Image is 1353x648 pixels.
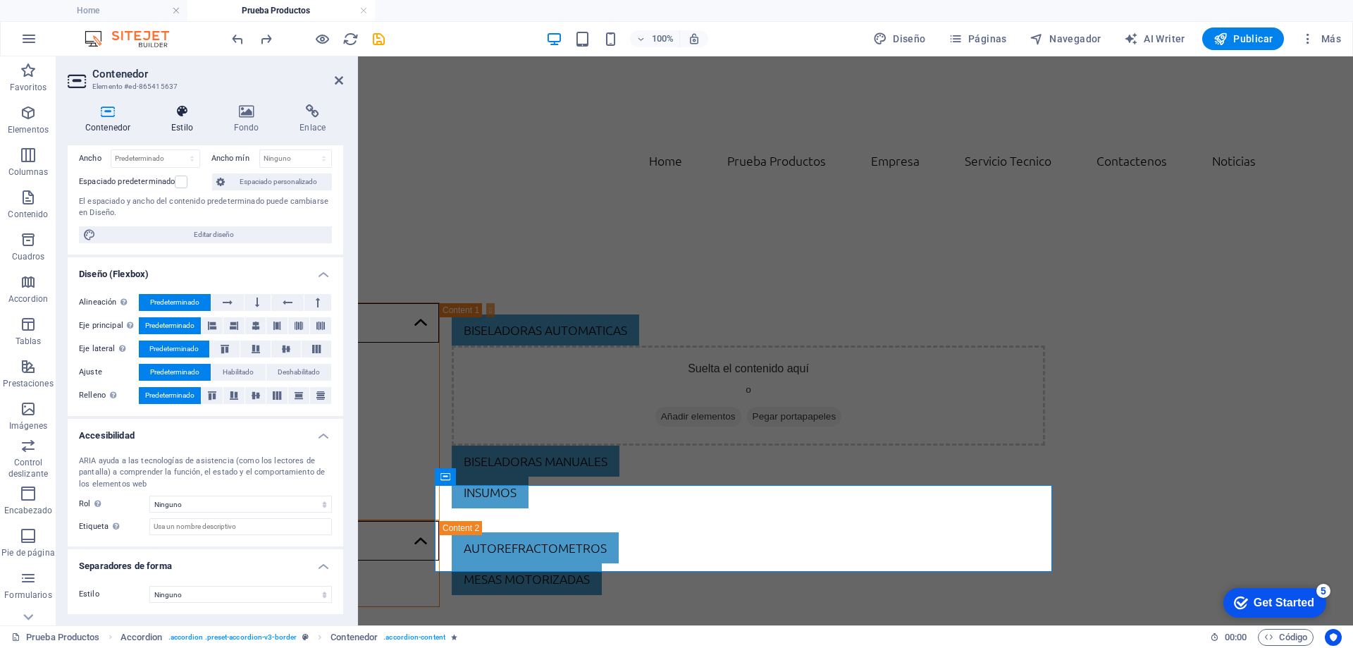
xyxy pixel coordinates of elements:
[330,629,378,646] span: Haz clic para seleccionar y doble clic para editar
[68,549,343,575] h4: Separadores de forma
[10,82,47,93] p: Favoritos
[100,226,328,243] span: Editar diseño
[1124,32,1185,46] span: AI Writer
[79,173,175,190] label: Espaciado predeterminado
[1118,27,1191,50] button: AI Writer
[229,173,328,190] span: Espaciado personalizado
[1301,32,1341,46] span: Más
[9,420,47,432] p: Imágenes
[11,629,100,646] a: Haz clic para cancelar la selección y doble clic para abrir páginas
[1024,27,1107,50] button: Navegador
[187,3,375,18] h4: Prueba Productos
[8,166,49,178] p: Columnas
[92,80,315,93] h3: Elemento #ed-865415637
[79,456,332,491] div: ARIA ayuda a las tecnologías de asistencia (como los lectores de pantalla) a comprender la funció...
[94,289,687,389] div: Suelta el contenido aquí
[1,547,54,558] p: Pie de página
[150,294,199,311] span: Predeterminado
[139,341,209,357] button: Predeterminado
[150,364,199,381] span: Predeterminado
[867,27,932,50] div: Diseño (Ctrl+Alt+Y)
[68,257,343,283] h4: Diseño (Flexbox)
[1213,32,1273,46] span: Publicar
[79,154,111,162] label: Ancho
[79,294,139,311] label: Alineación
[389,350,484,370] span: Pegar portapapeles
[79,518,149,535] label: Etiqueta
[302,633,309,641] i: Este elemento es un preajuste personalizable
[104,3,118,17] div: 5
[1258,629,1314,646] button: Código
[79,387,139,404] label: Relleno
[121,629,163,646] span: Haz clic para seleccionar y doble clic para editar
[8,209,48,220] p: Contenido
[4,505,52,516] p: Encabezado
[8,293,48,305] p: Accordion
[943,27,1013,50] button: Páginas
[651,30,674,47] h6: 100%
[168,629,297,646] span: . accordion .preset-accordion-v3-border
[11,7,114,37] div: Get Started 5 items remaining, 0% complete
[139,294,211,311] button: Predeterminado
[16,336,42,347] p: Tablas
[257,30,274,47] button: redo
[216,104,283,134] h4: Fondo
[1225,629,1247,646] span: 00 00
[12,251,45,262] p: Cuadros
[121,629,457,646] nav: breadcrumb
[3,378,53,389] p: Prestaciones
[68,419,343,444] h4: Accesibilidad
[149,341,199,357] span: Predeterminado
[79,364,139,381] label: Ajuste
[211,154,259,162] label: Ancho mín
[1295,27,1347,50] button: Más
[873,32,926,46] span: Diseño
[79,589,99,599] span: Estilo
[82,464,699,551] div: Content 2
[223,364,254,381] span: Habilitado
[1210,629,1247,646] h6: Tiempo de la sesión
[278,364,320,381] span: Deshabilitado
[451,633,457,641] i: El elemento contiene una animación
[229,30,246,47] button: undo
[266,364,331,381] button: Deshabilitado
[949,32,1007,46] span: Páginas
[149,518,332,535] input: Usa un nombre descriptivo
[145,387,194,404] span: Predeterminado
[867,27,932,50] button: Diseño
[297,350,383,370] span: Añadir elementos
[688,32,700,45] i: Al redimensionar, ajustar el nivel de zoom automáticamente para ajustarse al dispositivo elegido.
[212,173,332,190] button: Espaciado personalizado
[1202,27,1285,50] button: Publicar
[282,104,343,134] h4: Enlace
[1325,629,1342,646] button: Usercentrics
[1235,632,1237,642] span: :
[81,30,187,47] img: Editor Logo
[4,589,51,601] p: Formularios
[79,496,105,513] span: Rol
[79,341,139,357] label: Eje lateral
[230,31,246,47] i: Deshacer: &nbsp;- Color ($color-secondary -> $color-background) (Ctrl+Z)
[139,364,211,381] button: Predeterminado
[630,30,680,47] button: 100%
[342,30,359,47] button: reload
[154,104,216,134] h4: Estilo
[1264,629,1307,646] span: Código
[145,317,194,334] span: Predeterminado
[342,31,359,47] i: Volver a cargar página
[92,68,343,80] h2: Contenedor
[42,16,102,28] div: Get Started
[258,31,274,47] i: Rehacer: Fondo ($color-background -> $color-secondary) (Ctrl+Y, ⌘+Y)
[1030,32,1101,46] span: Navegador
[79,196,332,219] div: El espaciado y ancho del contenido predeterminado puede cambiarse en Diseño.
[79,226,332,243] button: Editar diseño
[139,387,201,404] button: Predeterminado
[211,364,265,381] button: Habilitado
[383,629,445,646] span: . accordion-content
[68,104,154,134] h4: Contenedor
[370,30,387,47] button: save
[82,246,699,464] div: Content 1
[8,124,49,135] p: Elementos
[139,317,201,334] button: Predeterminado
[79,317,139,334] label: Eje principal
